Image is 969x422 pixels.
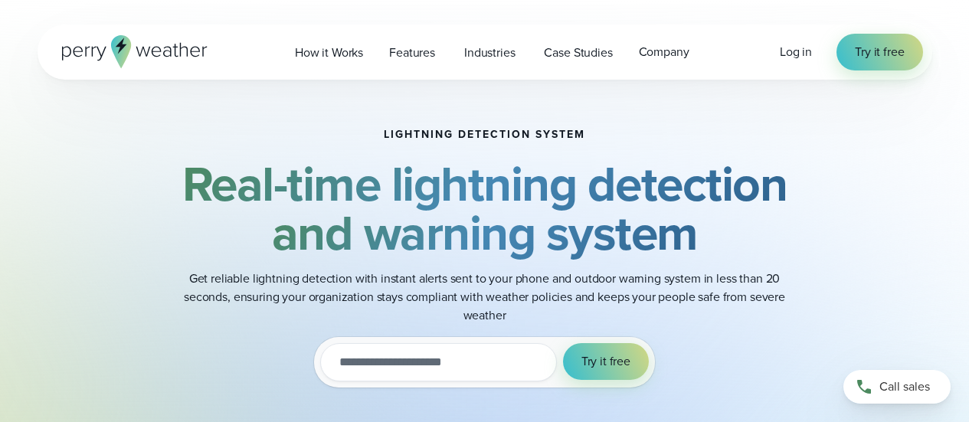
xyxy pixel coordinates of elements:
a: Case Studies [531,37,625,68]
span: Company [639,43,689,61]
h1: Lightning detection system [384,129,585,141]
span: Case Studies [544,44,612,62]
a: Call sales [843,370,951,404]
button: Try it free [563,343,649,380]
span: Try it free [855,43,904,61]
span: Industries [464,44,515,62]
span: Try it free [581,352,630,371]
a: Log in [780,43,812,61]
span: Features [389,44,435,62]
a: How it Works [282,37,376,68]
a: Try it free [836,34,922,70]
span: Call sales [879,378,930,396]
strong: Real-time lightning detection and warning system [182,148,787,269]
p: Get reliable lightning detection with instant alerts sent to your phone and outdoor warning syste... [178,270,791,325]
span: How it Works [295,44,363,62]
